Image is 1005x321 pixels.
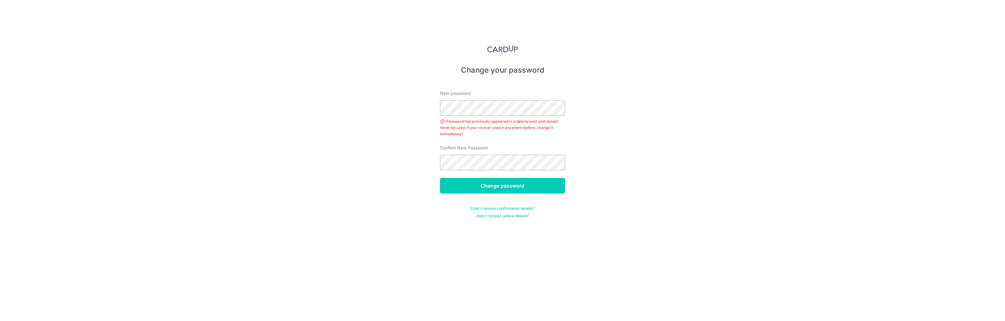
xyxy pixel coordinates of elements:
div: Password has previously appeared in a data breach and should never be used. If you've ever used i... [440,118,565,137]
h5: Change your password [440,65,565,75]
label: Confirm New Password [440,145,488,151]
label: New password [440,90,471,96]
a: Didn't receive confirmation details? [471,206,534,211]
img: CardUp Logo [487,45,518,53]
input: Change password [440,178,565,194]
a: Didn't receive unlock details? [477,214,529,219]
